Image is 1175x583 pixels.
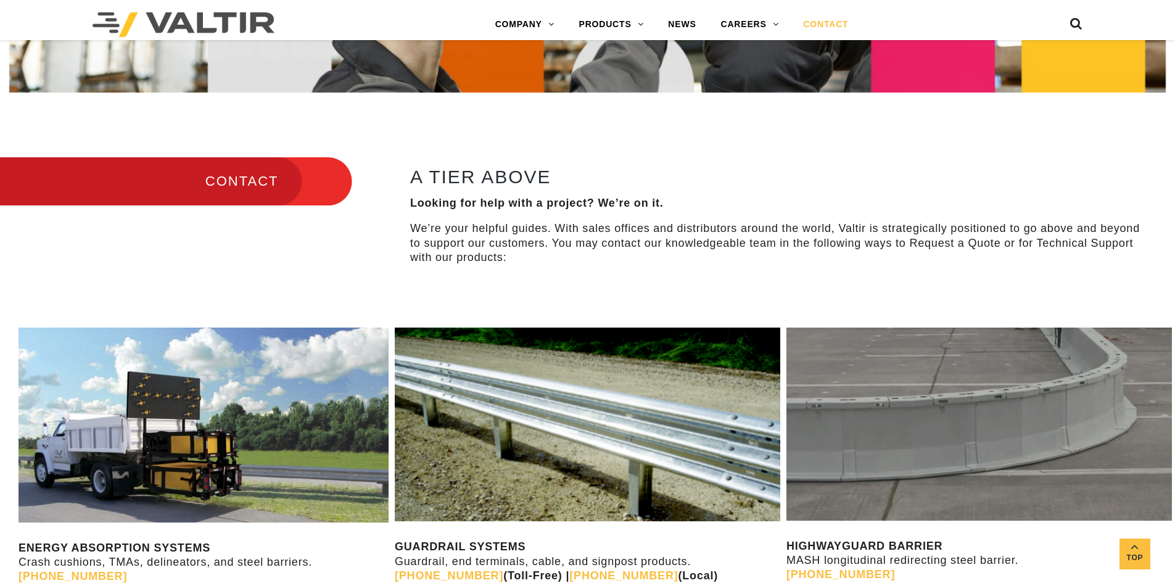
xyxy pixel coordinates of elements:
p: Guardrail, end terminals, cable, and signpost products. [395,540,780,583]
a: [PHONE_NUMBER] [569,569,678,582]
strong: (Toll-Free) | (Local) [395,569,718,582]
span: Top [1119,551,1150,565]
a: COMPANY [483,12,567,37]
p: MASH longitudinal redirecting steel barrier. [786,539,1172,582]
strong: GUARDRAIL SYSTEMS [395,540,526,553]
img: Valtir [93,12,274,37]
a: CONTACT [791,12,860,37]
a: [PHONE_NUMBER] [19,570,127,582]
img: Guardrail Contact Us Page Image [395,328,780,521]
p: We’re your helpful guides. With sales offices and distributors around the world, Valtir is strate... [410,221,1142,265]
strong: Looking for help with a project? We’re on it. [410,197,664,209]
img: SS180M Contact Us Page Image [19,328,389,522]
a: NEWS [656,12,708,37]
strong: HIGHWAYGUARD BARRIER [786,540,942,552]
a: [PHONE_NUMBER] [395,569,503,582]
a: [PHONE_NUMBER] [786,568,895,581]
img: Radius-Barrier-Section-Highwayguard3 [786,328,1172,520]
strong: ENERGY ABSORPTION SYSTEMS [19,542,210,554]
h2: A TIER ABOVE [410,167,1142,187]
a: CAREERS [709,12,791,37]
a: Top [1119,539,1150,569]
a: PRODUCTS [567,12,656,37]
